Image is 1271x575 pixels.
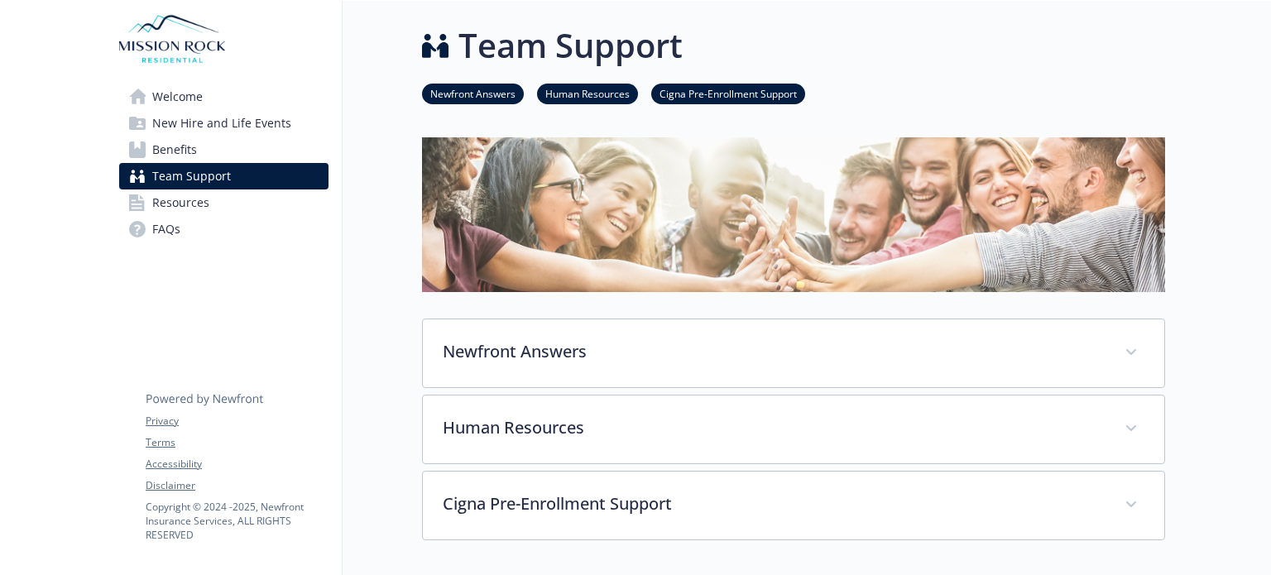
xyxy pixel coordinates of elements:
[443,491,1105,516] p: Cigna Pre-Enrollment Support
[423,395,1164,463] div: Human Resources
[152,110,291,137] span: New Hire and Life Events
[119,110,329,137] a: New Hire and Life Events
[458,21,683,70] h1: Team Support
[119,189,329,216] a: Resources
[152,137,197,163] span: Benefits
[119,137,329,163] a: Benefits
[537,85,638,101] a: Human Resources
[443,339,1105,364] p: Newfront Answers
[152,216,180,242] span: FAQs
[152,189,209,216] span: Resources
[423,319,1164,387] div: Newfront Answers
[422,85,524,101] a: Newfront Answers
[146,435,328,450] a: Terms
[119,84,329,110] a: Welcome
[423,472,1164,539] div: Cigna Pre-Enrollment Support
[146,414,328,429] a: Privacy
[146,457,328,472] a: Accessibility
[146,478,328,493] a: Disclaimer
[152,163,231,189] span: Team Support
[443,415,1105,440] p: Human Resources
[152,84,203,110] span: Welcome
[651,85,805,101] a: Cigna Pre-Enrollment Support
[119,216,329,242] a: FAQs
[422,137,1165,292] img: team support page banner
[146,500,328,542] p: Copyright © 2024 - 2025 , Newfront Insurance Services, ALL RIGHTS RESERVED
[119,163,329,189] a: Team Support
